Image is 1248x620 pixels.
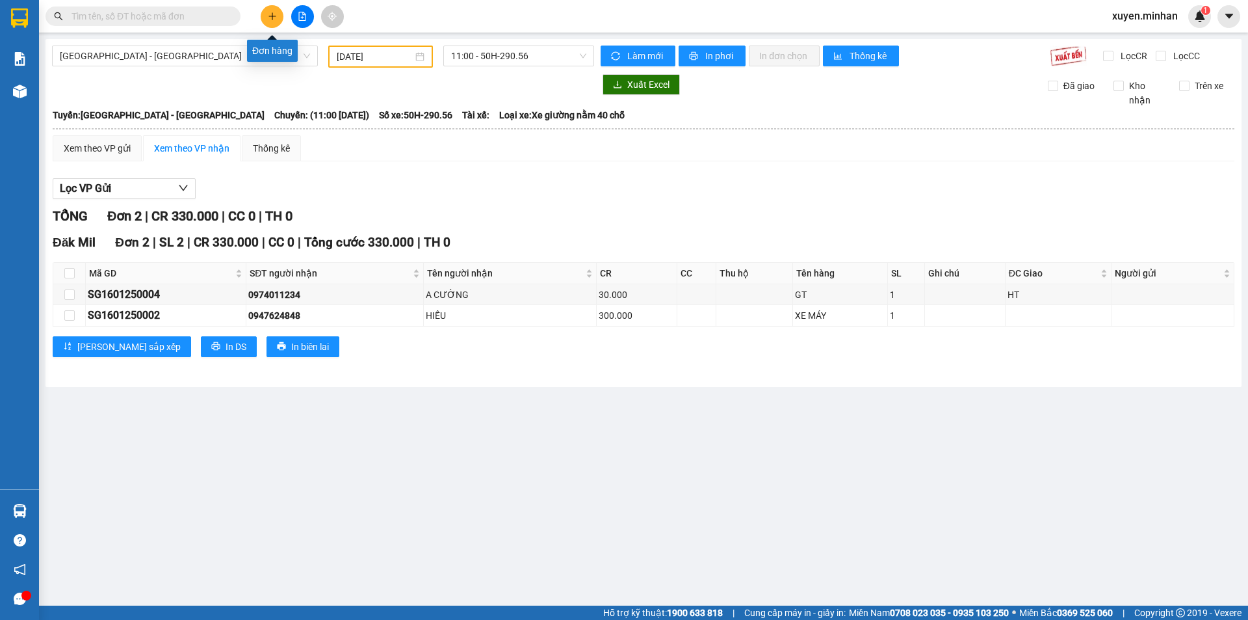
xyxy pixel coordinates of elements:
span: Sài Gòn - Đắk Nông [60,46,310,66]
span: Tổng cước 330.000 [304,235,414,250]
div: 1 [890,308,922,323]
input: 16/01/2025 [337,49,413,64]
span: Loại xe: Xe giường nằm 40 chỗ [499,108,625,122]
button: Lọc VP Gửi [53,178,196,199]
th: CC [677,263,717,284]
span: CR 330.000 [194,235,259,250]
b: Tuyến: [GEOGRAPHIC_DATA] - [GEOGRAPHIC_DATA] [53,110,265,120]
span: ĐC Giao [1009,266,1098,280]
div: 30.000 [599,288,675,302]
span: xuyen.minhan [1102,8,1188,24]
span: SL 2 [159,235,184,250]
span: Chuyến: (11:00 [DATE]) [274,108,369,122]
span: CC 0 [228,208,255,224]
td: 0974011234 [246,284,424,305]
span: TH 0 [424,235,450,250]
span: Cung cấp máy in - giấy in: [744,606,846,620]
span: printer [211,342,220,352]
span: TH 0 [265,208,292,224]
span: | [222,208,225,224]
span: Lọc VP Gửi [60,180,111,196]
span: Đã giao [1058,79,1100,93]
div: 300.000 [599,308,675,323]
span: printer [277,342,286,352]
button: printerIn phơi [679,46,746,66]
span: Người gửi [1115,266,1221,280]
div: Xem theo VP nhận [154,141,229,155]
span: Lọc CC [1168,49,1202,63]
th: Tên hàng [793,263,889,284]
span: caret-down [1223,10,1235,22]
span: In DS [226,340,246,354]
button: sort-ascending[PERSON_NAME] sắp xếp [53,336,191,357]
div: 0974011234 [248,288,421,302]
button: syncLàm mới [601,46,675,66]
div: Thống kê [253,141,290,155]
span: search [54,12,63,21]
span: Lọc CR [1115,49,1149,63]
td: HIẾU [424,305,597,326]
span: | [187,235,190,250]
span: | [153,235,156,250]
button: downloadXuất Excel [603,74,680,95]
th: Ghi chú [925,263,1006,284]
div: 0947624848 [248,308,421,323]
button: printerIn biên lai [266,336,339,357]
strong: 0708 023 035 - 0935 103 250 [890,608,1009,618]
img: warehouse-icon [13,504,27,518]
span: TỔNG [53,208,88,224]
span: 1 [1203,6,1208,15]
td: A CƯỜNG [424,284,597,305]
span: bar-chart [833,51,844,62]
div: HIẾU [426,308,594,323]
span: plus [268,12,277,21]
div: Xem theo VP gửi [64,141,131,155]
span: SĐT người nhận [250,266,410,280]
span: Xuất Excel [627,77,669,92]
span: sync [611,51,622,62]
span: Số xe: 50H-290.56 [379,108,452,122]
span: Mã GD [89,266,233,280]
span: Kho nhận [1124,79,1169,107]
td: 0947624848 [246,305,424,326]
span: Thống kê [850,49,889,63]
img: 9k= [1050,46,1087,66]
button: bar-chartThống kê [823,46,899,66]
span: ⚪️ [1012,610,1016,615]
button: In đơn chọn [749,46,820,66]
sup: 1 [1201,6,1210,15]
span: file-add [298,12,307,21]
strong: 1900 633 818 [667,608,723,618]
td: SG1601250004 [86,284,246,305]
span: | [1123,606,1124,620]
div: SG1601250004 [88,286,244,303]
span: | [145,208,148,224]
span: down [178,183,188,193]
span: Tên người nhận [427,266,583,280]
img: warehouse-icon [13,85,27,98]
span: | [733,606,734,620]
th: CR [597,263,677,284]
span: CR 330.000 [151,208,218,224]
img: icon-new-feature [1194,10,1206,22]
span: | [262,235,265,250]
span: Đăk Mil [53,235,96,250]
span: Làm mới [627,49,665,63]
span: | [259,208,262,224]
span: Miền Bắc [1019,606,1113,620]
button: aim [321,5,344,28]
span: [PERSON_NAME] sắp xếp [77,340,181,354]
span: | [417,235,421,250]
div: XE MÁY [795,308,886,323]
span: CC 0 [268,235,294,250]
span: | [298,235,301,250]
input: Tìm tên, số ĐT hoặc mã đơn [71,9,225,23]
span: message [14,593,26,605]
span: Tài xế: [462,108,489,122]
span: Hỗ trợ kỹ thuật: [603,606,723,620]
div: A CƯỜNG [426,288,594,302]
span: Miền Nam [849,606,1009,620]
div: HT [1007,288,1110,302]
span: sort-ascending [63,342,72,352]
th: Thu hộ [716,263,792,284]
